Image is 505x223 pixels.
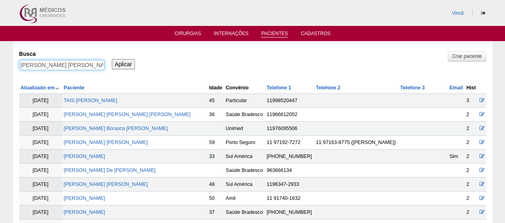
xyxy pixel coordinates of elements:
[21,85,60,91] a: Atualizado em
[314,136,398,150] td: 11 97163-8775 ([PERSON_NAME])
[316,85,340,91] a: Telefone 2
[448,150,465,164] td: Sim
[465,108,477,122] td: 2
[208,136,224,150] td: 59
[224,205,265,219] td: Saúde Bradesco
[224,82,265,94] th: Convênio
[465,94,477,108] td: 3
[64,98,117,103] a: TAIS [PERSON_NAME]
[224,94,265,108] td: Particular
[64,209,105,215] a: [PERSON_NAME]
[208,94,224,108] td: 45
[224,178,265,191] td: Sul América
[265,205,314,219] td: [PHONE_NUMBER]
[19,191,62,205] td: [DATE]
[465,82,477,94] th: Hist
[224,108,265,122] td: Saúde Bradesco
[64,168,156,173] a: [PERSON_NAME] De [PERSON_NAME]
[224,122,265,136] td: Unimed
[265,136,314,150] td: 11 97192-7272
[64,85,85,91] a: Paciente
[55,86,60,91] img: ordem crescente
[224,136,265,150] td: Porto Seguro
[465,150,477,164] td: 2
[208,205,224,219] td: 37
[19,60,105,70] input: Digite os termos que você deseja procurar.
[481,11,485,16] i: Sair
[465,178,477,191] td: 2
[64,154,105,159] a: [PERSON_NAME]
[465,122,477,136] td: 2
[208,191,224,205] td: 50
[465,205,477,219] td: 2
[301,31,331,39] a: Cadastros
[19,178,62,191] td: [DATE]
[64,182,148,187] a: [PERSON_NAME] [PERSON_NAME]
[400,85,424,91] a: Telefone 3
[450,85,463,91] a: Email
[208,82,224,94] th: Idade
[265,191,314,205] td: 11 91740-1632
[265,94,314,108] td: 11998520447
[112,59,135,69] input: Aplicar
[224,150,265,164] td: Sul América
[224,191,265,205] td: Amil
[19,122,62,136] td: [DATE]
[174,31,201,39] a: Cirurgias
[208,108,224,122] td: 36
[267,85,291,91] a: Telefone 1
[19,50,105,58] label: Busca
[265,122,314,136] td: 11976095506
[19,94,62,108] td: [DATE]
[265,164,314,178] td: 963666134
[452,10,463,16] a: Vincit
[265,178,314,191] td: 1196347-2933
[214,31,249,39] a: Internações
[448,51,486,61] a: Criar paciente
[64,140,148,145] a: [PERSON_NAME] [PERSON_NAME]
[64,126,168,131] a: [PERSON_NAME] Borasca [PERSON_NAME]
[19,108,62,122] td: [DATE]
[19,164,62,178] td: [DATE]
[465,191,477,205] td: 2
[208,150,224,164] td: 33
[64,195,105,201] a: [PERSON_NAME]
[261,31,288,37] a: Pacientes
[224,164,265,178] td: Saúde Bradesco
[19,205,62,219] td: [DATE]
[465,136,477,150] td: 2
[19,150,62,164] td: [DATE]
[265,150,314,164] td: [PHONE_NUMBER]
[64,112,191,117] a: [PERSON_NAME] [PERSON_NAME] [PERSON_NAME]
[19,136,62,150] td: [DATE]
[208,178,224,191] td: 48
[465,164,477,178] td: 2
[265,108,314,122] td: 11966612052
